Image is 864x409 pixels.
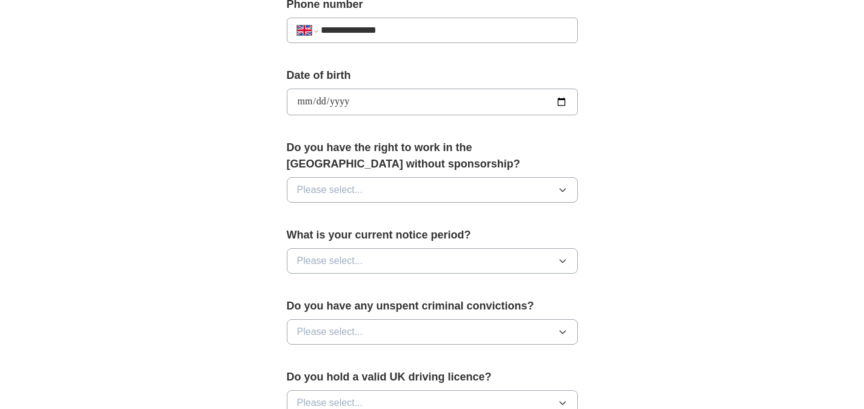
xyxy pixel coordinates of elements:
[287,67,578,84] label: Date of birth
[287,369,578,385] label: Do you hold a valid UK driving licence?
[287,227,578,243] label: What is your current notice period?
[287,140,578,172] label: Do you have the right to work in the [GEOGRAPHIC_DATA] without sponsorship?
[287,298,578,314] label: Do you have any unspent criminal convictions?
[297,325,363,339] span: Please select...
[287,177,578,203] button: Please select...
[297,254,363,268] span: Please select...
[287,319,578,345] button: Please select...
[287,248,578,274] button: Please select...
[297,183,363,197] span: Please select...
